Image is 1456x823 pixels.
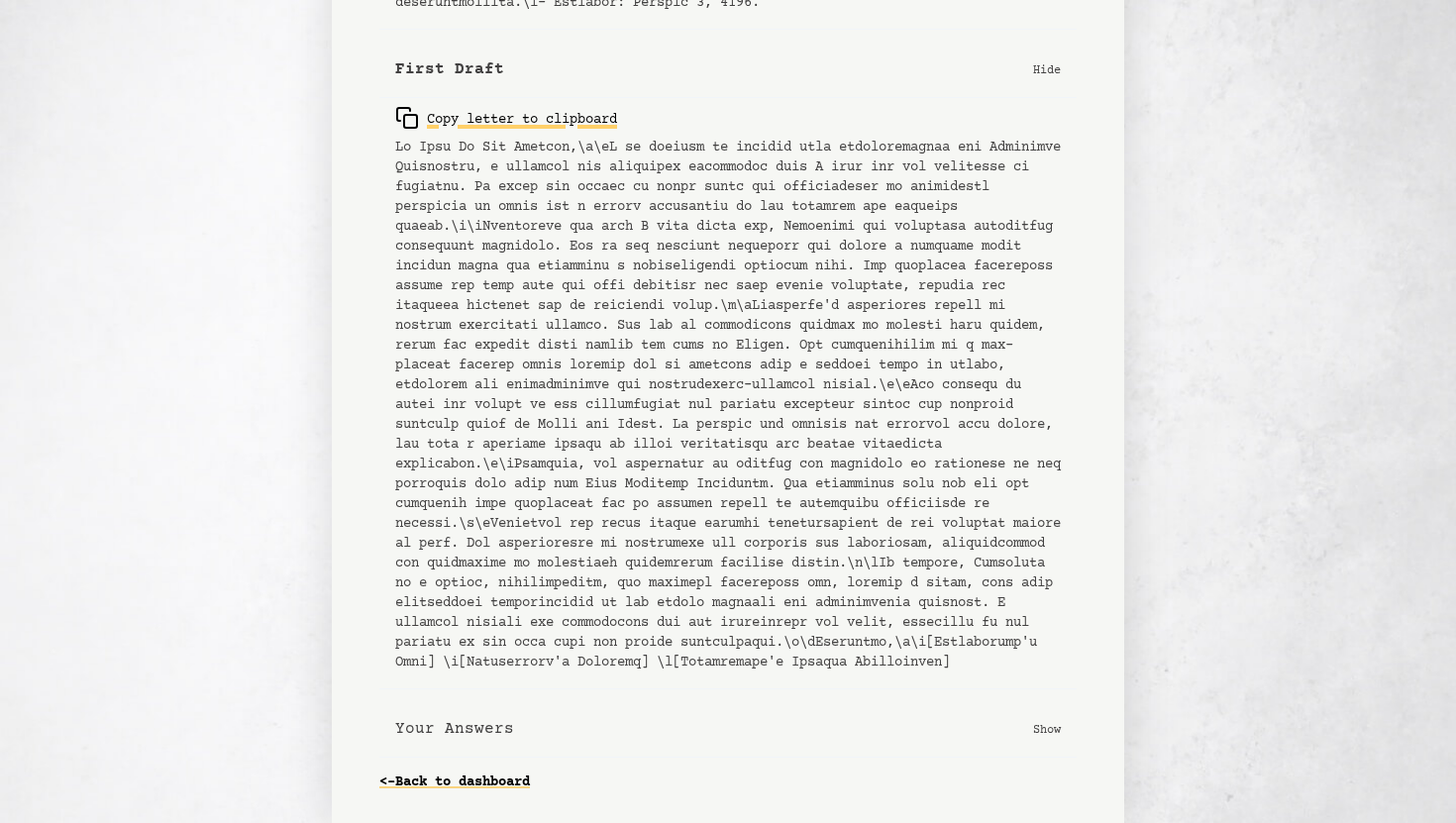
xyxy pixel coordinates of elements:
[1033,59,1061,79] p: Hide
[379,767,530,798] a: <-Back to dashboard
[379,701,1077,758] button: Your Answers Show
[1033,719,1061,739] p: Show
[395,138,1061,672] pre: Lo Ipsu Do Sit Ametcon,\a\eL se doeiusm te incidid utla etdoloremagnaa eni Adminimve Quisnostru, ...
[395,57,504,81] b: First Draft
[379,42,1077,98] button: First Draft Hide
[395,98,617,138] button: Copy letter to clipboard
[395,717,514,741] b: Your Answers
[395,106,617,130] div: Copy letter to clipboard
